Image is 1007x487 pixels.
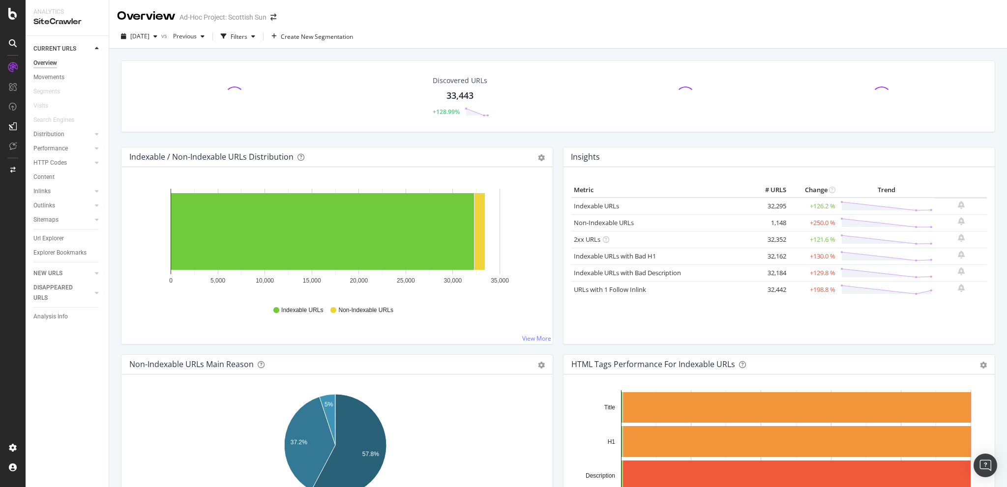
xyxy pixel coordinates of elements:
[838,183,935,198] th: Trend
[574,268,681,277] a: Indexable URLs with Bad Description
[33,283,92,303] a: DISAPPEARED URLS
[789,198,838,215] td: +126.2 %
[491,277,509,284] text: 35,000
[281,32,353,41] span: Create New Segmentation
[210,277,225,284] text: 5,000
[33,8,101,16] div: Analytics
[325,401,333,408] text: 5%
[789,281,838,298] td: +198.8 %
[33,86,70,97] a: Segments
[33,283,83,303] div: DISAPPEARED URLS
[33,312,68,322] div: Analysis Info
[33,158,67,168] div: HTTP Codes
[33,201,92,211] a: Outlinks
[574,218,634,227] a: Non-Indexable URLs
[538,362,545,369] div: gear
[33,186,51,197] div: Inlinks
[571,359,735,369] div: HTML Tags Performance for Indexable URLs
[586,472,615,479] text: Description
[33,312,102,322] a: Analysis Info
[574,201,619,210] a: Indexable URLs
[574,252,656,260] a: Indexable URLs with Bad H1
[291,439,307,446] text: 37.2%
[33,129,92,140] a: Distribution
[33,101,58,111] a: Visits
[169,32,197,40] span: Previous
[33,86,60,97] div: Segments
[749,183,789,198] th: # URLS
[33,248,87,258] div: Explorer Bookmarks
[169,277,173,284] text: 0
[33,44,92,54] a: CURRENT URLS
[33,186,92,197] a: Inlinks
[574,285,646,294] a: URLs with 1 Follow Inlink
[789,231,838,248] td: +121.6 %
[749,231,789,248] td: 32,352
[33,143,68,154] div: Performance
[281,306,323,315] span: Indexable URLs
[749,214,789,231] td: 1,148
[397,277,415,284] text: 25,000
[749,264,789,281] td: 32,184
[338,306,393,315] span: Non-Indexable URLs
[444,277,462,284] text: 30,000
[33,158,92,168] a: HTTP Codes
[33,233,64,244] div: Url Explorer
[433,108,460,116] div: +128.99%
[789,183,838,198] th: Change
[33,115,74,125] div: Search Engines
[958,201,965,209] div: bell-plus
[33,201,55,211] div: Outlinks
[129,359,254,369] div: Non-Indexable URLs Main Reason
[270,14,276,21] div: arrow-right-arrow-left
[749,248,789,264] td: 32,162
[522,334,551,343] a: View More
[161,31,169,40] span: vs
[267,29,357,44] button: Create New Segmentation
[749,198,789,215] td: 32,295
[117,29,161,44] button: [DATE]
[33,115,84,125] a: Search Engines
[256,277,274,284] text: 10,000
[980,362,987,369] div: gear
[33,16,101,28] div: SiteCrawler
[33,101,48,111] div: Visits
[33,72,102,83] a: Movements
[958,267,965,275] div: bell-plus
[446,89,474,102] div: 33,443
[33,215,92,225] a: Sitemaps
[303,277,321,284] text: 15,000
[129,183,541,297] svg: A chart.
[33,172,55,182] div: Content
[130,32,149,40] span: 2025 Sep. 24th
[217,29,259,44] button: Filters
[958,284,965,292] div: bell-plus
[33,233,102,244] a: Url Explorer
[789,264,838,281] td: +129.8 %
[169,29,208,44] button: Previous
[571,183,749,198] th: Metric
[33,44,76,54] div: CURRENT URLS
[33,58,102,68] a: Overview
[33,172,102,182] a: Content
[129,152,294,162] div: Indexable / Non-Indexable URLs Distribution
[958,251,965,258] div: bell-plus
[608,438,616,445] text: H1
[362,451,379,458] text: 57.8%
[33,129,64,140] div: Distribution
[350,277,368,284] text: 20,000
[571,150,600,164] h4: Insights
[33,143,92,154] a: Performance
[789,214,838,231] td: +250.0 %
[33,72,64,83] div: Movements
[117,8,176,25] div: Overview
[789,248,838,264] td: +130.0 %
[33,268,92,279] a: NEW URLS
[958,234,965,242] div: bell-plus
[33,248,102,258] a: Explorer Bookmarks
[574,235,600,244] a: 2xx URLs
[231,32,247,41] div: Filters
[433,76,487,86] div: Discovered URLs
[538,154,545,161] div: gear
